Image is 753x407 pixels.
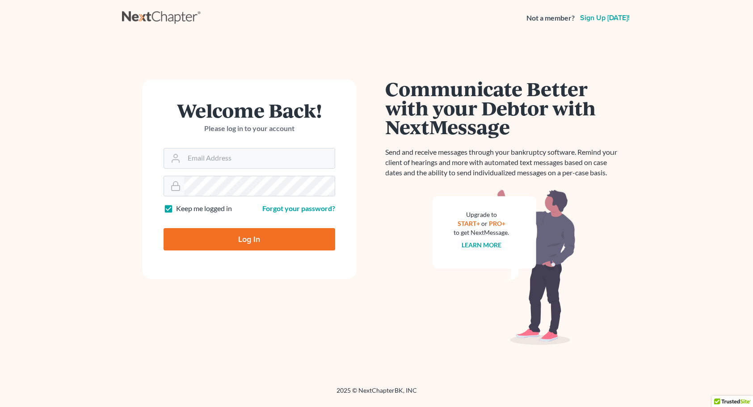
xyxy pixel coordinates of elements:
input: Email Address [184,148,335,168]
div: to get NextMessage. [454,228,509,237]
img: nextmessage_bg-59042aed3d76b12b5cd301f8e5b87938c9018125f34e5fa2b7a6b67550977c72.svg [433,189,576,345]
a: Sign up [DATE]! [578,14,631,21]
a: Learn more [462,241,501,249]
span: or [481,220,488,227]
div: 2025 © NextChapterBK, INC [122,386,631,402]
label: Keep me logged in [176,203,232,214]
h1: Communicate Better with your Debtor with NextMessage [386,79,623,136]
h1: Welcome Back! [164,101,335,120]
input: Log In [164,228,335,250]
p: Please log in to your account [164,123,335,134]
strong: Not a member? [526,13,575,23]
a: START+ [458,220,480,227]
a: Forgot your password? [262,204,335,212]
div: Upgrade to [454,210,509,219]
p: Send and receive messages through your bankruptcy software. Remind your client of hearings and mo... [386,147,623,178]
a: PRO+ [489,220,505,227]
